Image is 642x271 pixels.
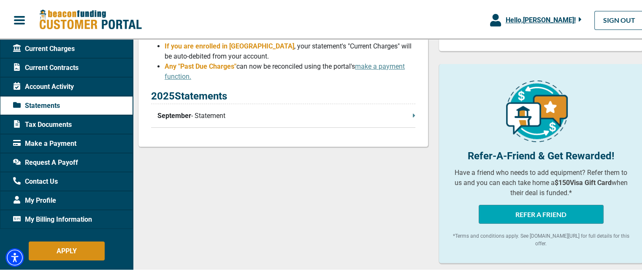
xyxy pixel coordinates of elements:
span: Hello, [PERSON_NAME] ! [505,15,575,23]
span: Contact Us [13,175,58,185]
span: My Profile [13,194,56,204]
span: Current Contracts [13,62,79,72]
span: September [157,110,191,120]
button: APPLY [29,240,105,259]
span: Make a Payment [13,137,76,148]
button: REFER A FRIEND [479,204,604,223]
img: Beacon Funding Customer Portal Logo [39,8,142,30]
p: Refer-A-Friend & Get Rewarded! [452,147,630,162]
span: Current Charges [13,43,75,53]
span: can now be reconciled using the portal's [165,61,405,79]
span: Statements [13,99,60,110]
span: Any "Past Due Charges" [165,61,236,69]
span: Account Activity [13,80,74,91]
p: 2025 Statements [151,87,415,103]
span: Request A Payoff [13,156,78,166]
img: refer-a-friend-icon.png [506,79,568,141]
div: Accessibility Menu [5,247,24,266]
p: - Statement [157,110,415,120]
p: *Terms and conditions apply. See [DOMAIN_NAME][URL] for full details for this offer. [452,231,630,246]
span: If you are enrolled in [GEOGRAPHIC_DATA] [165,41,294,49]
span: Tax Documents [13,118,72,129]
p: Have a friend who needs to add equipment? Refer them to us and you can each take home a when thei... [452,166,630,197]
b: $150 Visa Gift Card [555,177,612,185]
span: My Billing Information [13,213,92,223]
